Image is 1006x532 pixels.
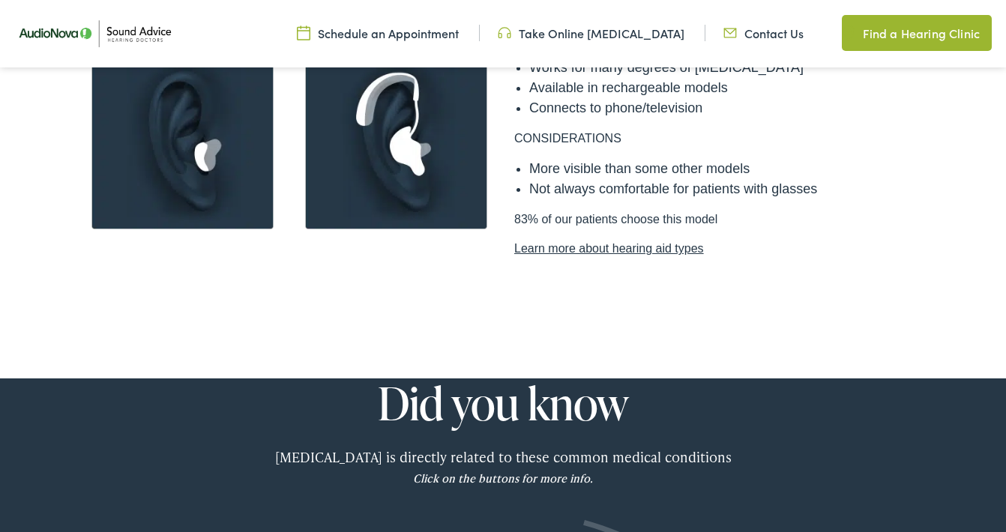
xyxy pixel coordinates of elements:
[842,15,992,51] a: Find a Hearing Clinic
[514,130,919,148] p: CONSIDERATIONS
[514,211,919,258] p: 83% of our patients choose this model
[498,25,511,41] img: Headphone icon in a unique green color, suggesting audio-related services or features.
[297,25,310,41] img: Calendar icon in a unique green color, symbolizing scheduling or date-related features.
[842,24,855,42] img: Map pin icon in a unique green color, indicating location-related features or services.
[413,471,593,486] em: Click on the buttons for more info.
[87,447,919,489] p: [MEDICAL_DATA] is directly related to these common medical conditions
[529,98,919,118] li: Connects to phone/television
[723,25,737,41] img: Icon representing mail communication in a unique green color, indicative of contact or communicat...
[87,378,919,428] h2: Did you know
[723,25,804,41] a: Contact Us
[514,240,919,258] a: Learn more about hearing aid types
[529,179,919,199] li: Not always comfortable for patients with glasses
[529,78,919,98] li: Available in rechargeable models
[297,25,459,41] a: Schedule an Appointment
[498,25,684,41] a: Take Online [MEDICAL_DATA]
[529,159,919,179] li: More visible than some other models
[529,58,919,78] li: Works for many degrees of [MEDICAL_DATA]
